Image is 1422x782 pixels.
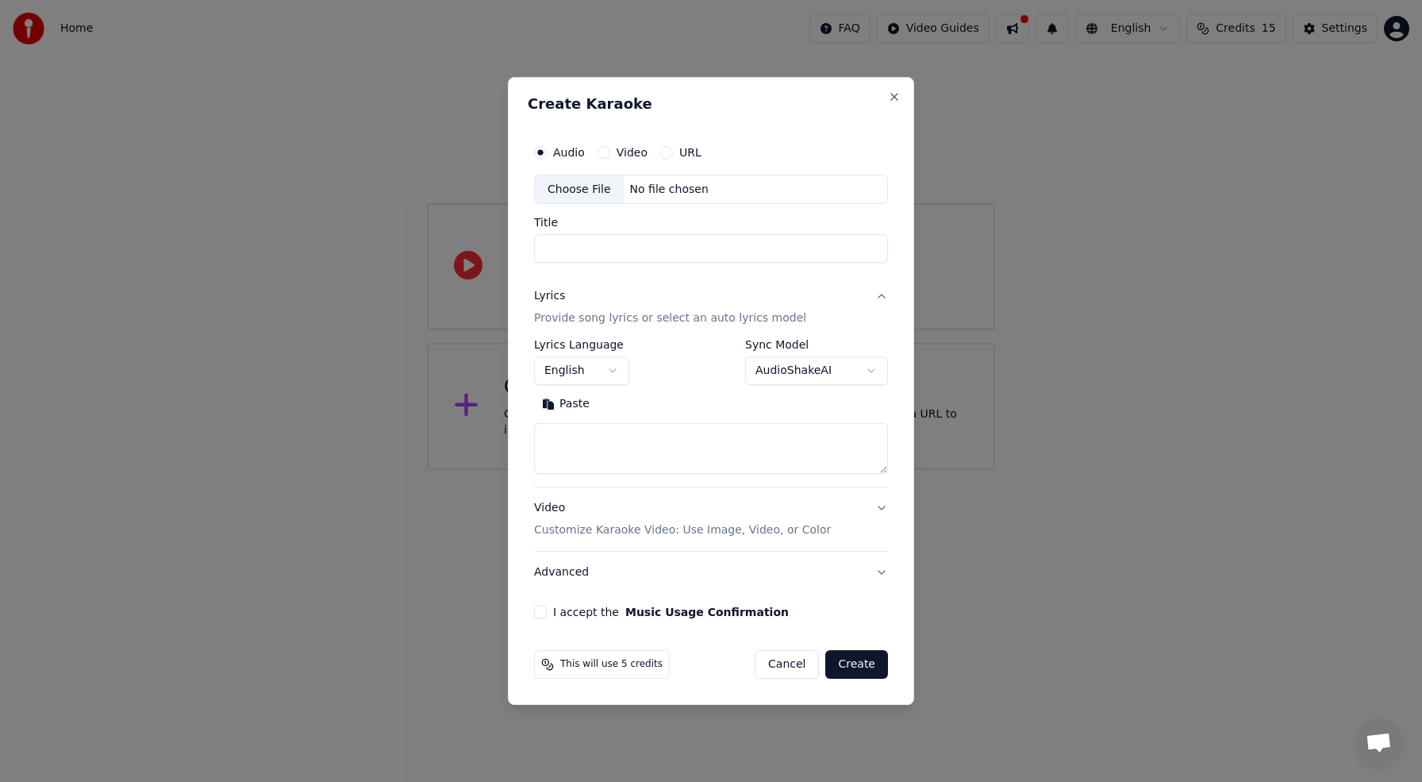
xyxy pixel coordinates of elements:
[528,97,894,111] h2: Create Karaoke
[553,147,585,158] label: Audio
[755,650,819,679] button: Cancel
[679,147,701,158] label: URL
[534,501,831,539] div: Video
[534,218,888,229] label: Title
[745,340,888,351] label: Sync Model
[624,182,715,198] div: No file chosen
[534,311,806,327] p: Provide song lyrics or select an auto lyrics model
[534,340,888,487] div: LyricsProvide song lyrics or select an auto lyrics model
[534,276,888,340] button: LyricsProvide song lyrics or select an auto lyrics model
[553,607,789,618] label: I accept the
[534,488,888,552] button: VideoCustomize Karaoke Video: Use Image, Video, or Color
[534,392,598,418] button: Paste
[560,658,663,671] span: This will use 5 credits
[534,289,565,305] div: Lyrics
[825,650,888,679] button: Create
[534,340,629,351] label: Lyrics Language
[625,607,789,618] button: I accept the
[534,522,831,538] p: Customize Karaoke Video: Use Image, Video, or Color
[617,147,648,158] label: Video
[535,175,624,204] div: Choose File
[534,552,888,593] button: Advanced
